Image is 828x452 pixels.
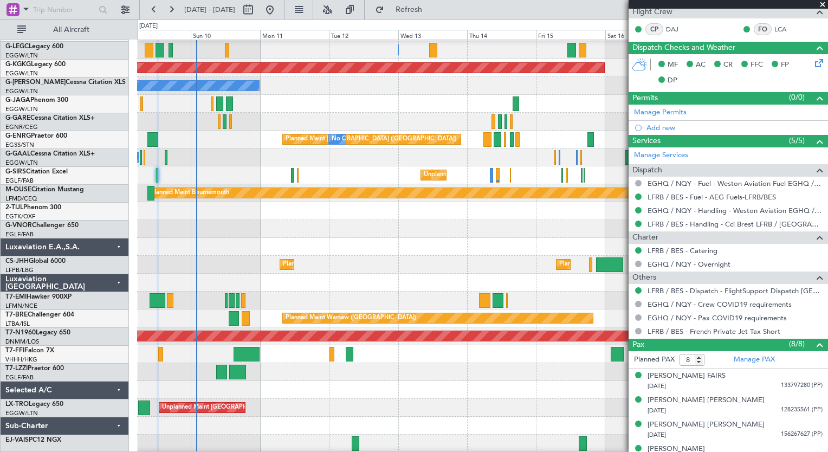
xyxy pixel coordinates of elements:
[122,30,191,40] div: Sat 9
[184,5,235,15] span: [DATE] - [DATE]
[5,266,34,274] a: LFPB/LBG
[5,177,34,185] a: EGLF/FAB
[5,409,38,417] a: EGGW/LTN
[12,21,118,38] button: All Aircraft
[754,23,772,35] div: FO
[286,131,456,147] div: Planned Maint [GEOGRAPHIC_DATA] ([GEOGRAPHIC_DATA])
[5,330,70,336] a: T7-N1960Legacy 650
[648,286,823,295] a: LFRB / BES - Dispatch - FlightSupport Dispatch [GEOGRAPHIC_DATA]
[781,60,789,70] span: FP
[467,30,536,40] div: Thu 14
[5,97,68,104] a: G-JAGAPhenom 300
[5,204,61,211] a: 2-TIJLPhenom 300
[5,294,72,300] a: T7-EMIHawker 900XP
[5,97,30,104] span: G-JAGA
[5,347,24,354] span: T7-FFI
[5,222,32,229] span: G-VNOR
[648,382,666,390] span: [DATE]
[5,87,38,95] a: EGGW/LTN
[191,30,260,40] div: Sun 10
[5,258,29,264] span: CS-JHH
[329,30,398,40] div: Tue 12
[666,24,690,34] a: DAJ
[632,164,662,177] span: Dispatch
[5,186,31,193] span: M-OUSE
[424,167,602,183] div: Unplanned Maint [GEOGRAPHIC_DATA] ([GEOGRAPHIC_DATA])
[5,437,61,443] a: EJ-VAISPC12 NGX
[5,79,126,86] a: G-[PERSON_NAME]Cessna Citation XLS
[5,151,95,157] a: G-GAALCessna Citation XLS+
[5,258,66,264] a: CS-JHHGlobal 6000
[5,312,28,318] span: T7-BRE
[668,75,677,86] span: DP
[634,150,688,161] a: Manage Services
[5,159,38,167] a: EGGW/LTN
[648,371,726,382] div: [PERSON_NAME] FAIRS
[632,231,658,244] span: Charter
[5,43,29,50] span: G-LEGC
[751,60,763,70] span: FFC
[634,354,675,365] label: Planned PAX
[5,365,28,372] span: T7-LZZI
[648,192,776,202] a: LFRB / BES - Fuel - AEG Fuels-LFRB/BES
[632,6,672,18] span: Flight Crew
[5,169,68,175] a: G-SIRSCitation Excel
[634,107,687,118] a: Manage Permits
[696,60,706,70] span: AC
[5,133,31,139] span: G-ENRG
[5,123,38,131] a: EGNR/CEG
[781,381,823,390] span: 133797280 (PP)
[5,320,30,328] a: LTBA/ISL
[386,6,432,14] span: Refresh
[5,51,38,60] a: EGGW/LTN
[645,23,663,35] div: CP
[5,204,23,211] span: 2-TIJL
[398,30,467,40] div: Wed 13
[5,212,35,221] a: EGTK/OXF
[632,135,661,147] span: Services
[648,246,717,255] a: LFRB / BES - Catering
[5,347,54,354] a: T7-FFIFalcon 7X
[332,131,357,147] div: No Crew
[734,354,775,365] a: Manage PAX
[5,115,30,121] span: G-GARE
[28,26,114,34] span: All Aircraft
[5,43,63,50] a: G-LEGCLegacy 600
[648,431,666,439] span: [DATE]
[5,133,67,139] a: G-ENRGPraetor 600
[648,313,787,322] a: EGHQ / NQY - Pax COVID19 requirements
[5,365,64,372] a: T7-LZZIPraetor 600
[5,312,74,318] a: T7-BREChallenger 604
[151,185,229,201] div: Planned Maint Bournemouth
[668,60,678,70] span: MF
[5,141,34,149] a: EGSS/STN
[5,79,66,86] span: G-[PERSON_NAME]
[286,310,416,326] div: Planned Maint Warsaw ([GEOGRAPHIC_DATA])
[5,373,34,382] a: EGLF/FAB
[260,30,329,40] div: Mon 11
[5,437,29,443] span: EJ-VAIS
[33,2,95,18] input: Trip Number
[789,135,805,146] span: (5/5)
[5,151,30,157] span: G-GAAL
[139,22,158,31] div: [DATE]
[648,300,792,309] a: EGHQ / NQY - Crew COVID19 requirements
[559,256,730,273] div: Planned Maint [GEOGRAPHIC_DATA] ([GEOGRAPHIC_DATA])
[162,399,340,416] div: Unplanned Maint [GEOGRAPHIC_DATA] ([GEOGRAPHIC_DATA])
[605,30,674,40] div: Sat 16
[5,169,26,175] span: G-SIRS
[648,419,765,430] div: [PERSON_NAME] [PERSON_NAME]
[648,395,765,406] div: [PERSON_NAME] [PERSON_NAME]
[723,60,733,70] span: CR
[536,30,605,40] div: Fri 15
[632,92,658,105] span: Permits
[5,115,95,121] a: G-GARECessna Citation XLS+
[648,327,780,336] a: LFRB / BES - French Private Jet Tax Short
[632,339,644,351] span: Pax
[5,401,63,408] a: LX-TROLegacy 650
[5,61,66,68] a: G-KGKGLegacy 600
[789,338,805,350] span: (8/8)
[283,256,454,273] div: Planned Maint [GEOGRAPHIC_DATA] ([GEOGRAPHIC_DATA])
[5,61,31,68] span: G-KGKG
[789,92,805,103] span: (0/0)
